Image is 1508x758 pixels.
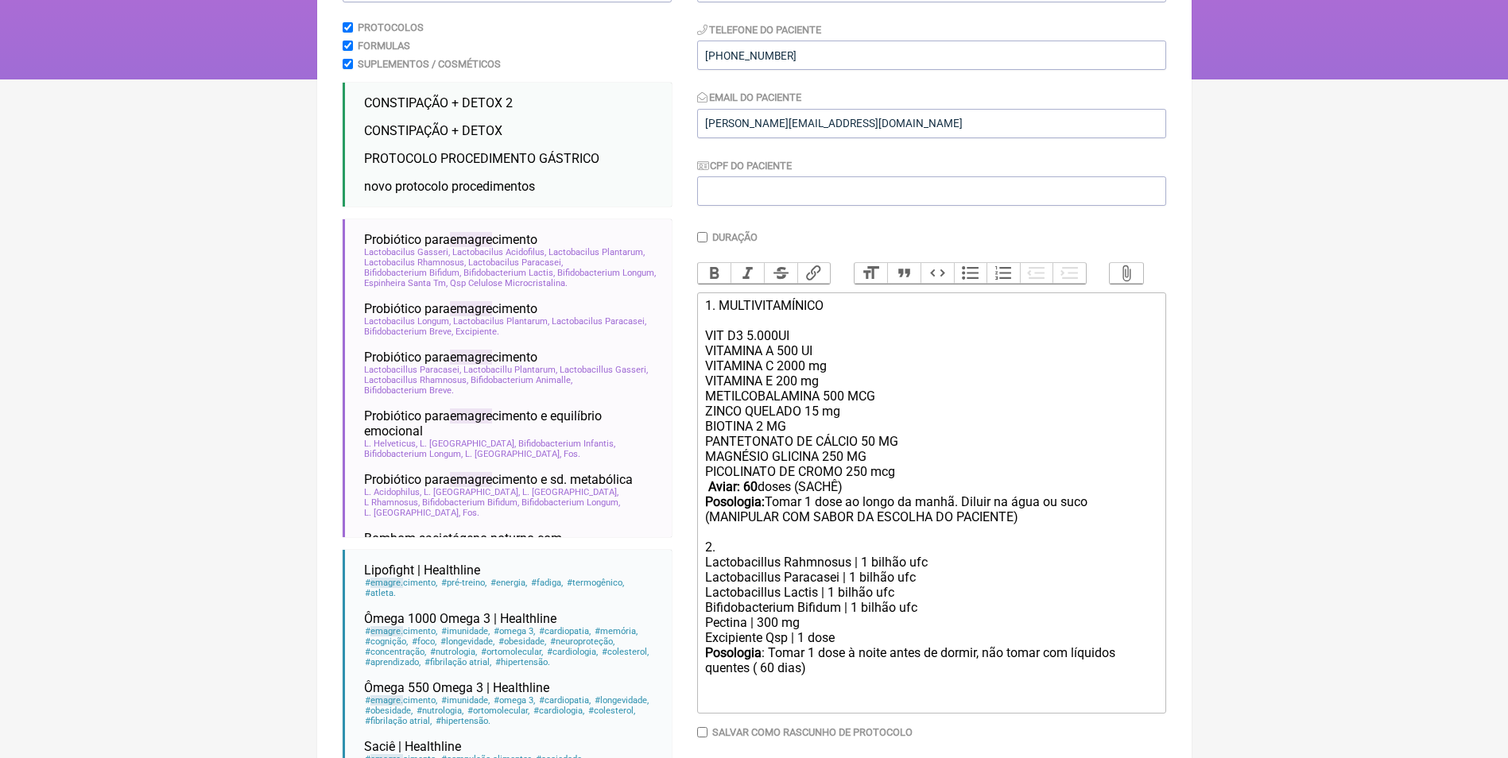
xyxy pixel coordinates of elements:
[954,263,987,284] button: Bullets
[364,706,413,716] span: obesidade
[712,231,758,243] label: Duração
[440,626,490,636] span: imunidade
[364,508,460,518] span: L. [GEOGRAPHIC_DATA]
[712,726,913,738] label: Salvar como rascunho de Protocolo
[705,298,1157,419] div: 1. MULTIVITAMÍNICO VIT D3 5.000UI VITAMINA A 500 UI VITAMINA C 2000 mg VITAMINA E 200 mg METILCOB...
[705,570,1157,585] div: Lactobacillus Paracasei | 1 bilhão ufc
[518,439,615,449] span: Bifidobacterium Infantis
[594,626,638,636] span: memória
[698,263,731,284] button: Bold
[463,508,479,518] span: Fos
[552,316,646,327] span: Lactobacilus Paracasei
[370,695,403,706] span: emagre
[364,247,450,257] span: Lactobacilus Gasseri
[364,497,420,508] span: L Rhamnosus
[1020,263,1053,284] button: Decrease Level
[364,365,461,375] span: Lactobacillus Paracasei
[364,257,466,268] span: Lactobacilus Rhamnosus
[364,487,421,497] span: L. Acidophilus
[566,578,625,588] span: termogênico
[697,24,822,36] label: Telefone do Paciente
[697,91,802,103] label: Email do Paciente
[493,695,536,706] span: omega 3
[416,706,464,716] span: nutrologia
[522,487,618,497] span: L. [GEOGRAPHIC_DATA]
[705,555,1157,570] div: Lactobacillus Rahmnosus | 1 bilhão ufc
[440,578,487,588] span: pré-treino
[364,268,461,278] span: Bifidobacterium Bifidum
[490,578,528,588] span: energia
[364,739,461,754] span: Saciê | Healthline
[764,263,797,284] button: Strikethrough
[1110,263,1143,284] button: Attach Files
[498,636,547,647] span: obesidade
[424,487,520,497] span: L. [GEOGRAPHIC_DATA]
[364,95,513,110] span: CONSTIPAÇÃO + DETOX 2
[797,263,831,284] button: Link
[450,350,492,365] span: emagre
[1052,263,1086,284] button: Increase Level
[364,588,397,598] span: atleta
[440,636,495,647] span: longevidade
[705,630,1157,645] div: Excipiente Qsp | 1 dose
[705,615,1157,630] div: Pectina | 300 mg
[440,695,490,706] span: imunidade
[450,232,492,247] span: emagre
[364,472,633,487] span: Probiótico para cimento e sd. metabólica
[429,647,478,657] span: nutrologia
[364,563,480,578] span: Lipofight | Healthline
[364,531,640,561] span: Bombom sacietógeno noturno com [MEDICAL_DATA]
[411,636,437,647] span: foco
[594,695,649,706] span: longevidade
[364,680,549,695] span: Ômega 550 Omega 3 | Healthline
[435,716,491,726] span: hipertensão
[467,706,530,716] span: ortomolecular
[530,578,564,588] span: fadiga
[364,695,438,706] span: cimento
[358,21,424,33] label: Protocolos
[450,408,492,423] span: emagre
[364,449,463,459] span: Bifidobacterium Longum
[921,263,954,284] button: Code
[564,449,580,459] span: Fos
[468,257,563,268] span: Lactobacilus Paracasei
[987,263,1020,284] button: Numbers
[364,350,537,365] span: Probiótico para cimento
[456,327,499,337] span: Excipiente
[731,263,764,284] button: Italic
[549,247,645,257] span: Lactobacilus Plantarum
[705,585,1157,600] div: Lactobacillus Lactis | 1 bilhão ufc
[453,316,549,327] span: Lactobacilus Plantarum
[465,449,561,459] span: L. [GEOGRAPHIC_DATA]
[708,479,758,494] strong: Aviar: 60
[480,647,544,657] span: ortomolecular
[364,301,537,316] span: Probiótico para cimento
[364,232,537,247] span: Probiótico para cimento
[364,578,438,588] span: cimento
[364,716,432,726] span: fibrilação atrial
[705,645,1157,707] div: : Tomar 1 dose à noite antes de dormir, não tomar com líquidos quentes ㅤ( 60 dias)
[494,657,551,667] span: hipertensão
[493,626,536,636] span: omega 3
[557,268,656,278] span: Bifidobacterium Longum
[424,657,492,667] span: fibrilação atrial
[471,375,572,385] span: Bifidobacterium Animalle
[521,497,620,508] span: Bifidobacterium Longum
[364,626,438,636] span: cimento
[364,327,453,337] span: Bifidobacterium Breve
[546,647,599,657] span: cardiologia
[538,695,591,706] span: cardiopatia
[587,706,636,716] span: colesterol
[533,706,585,716] span: cardiologia
[463,268,555,278] span: Bifidobacterium Lactis
[549,636,615,647] span: neuroproteção
[364,316,451,327] span: Lactobacilus Longum
[450,278,568,288] span: Qsp Celulose Microcristalina
[364,439,417,449] span: L. Helveticus
[358,58,501,70] label: Suplementos / Cosméticos
[422,497,519,508] span: Bifidobacterium Bifidum
[450,301,492,316] span: emagre
[697,160,793,172] label: CPF do Paciente
[463,365,557,375] span: Lactobacillu Plantarum
[705,419,1157,434] div: BIOTINA 2 MG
